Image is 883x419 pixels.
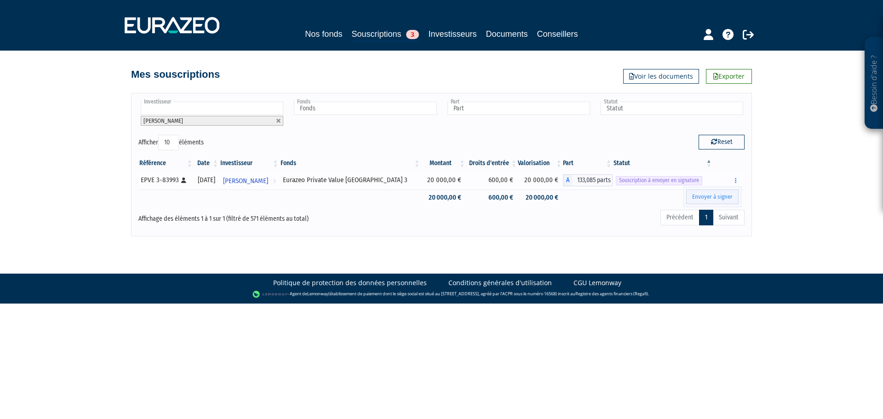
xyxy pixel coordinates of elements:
span: Souscription à envoyer en signature [616,176,702,185]
td: 20 000,00 € [518,189,563,206]
a: Documents [486,28,528,40]
a: Conditions générales d'utilisation [448,278,552,287]
i: [Français] Personne physique [181,178,186,183]
div: [DATE] [197,175,216,185]
th: Statut : activer pour trier la colonne par ordre d&eacute;croissant [613,155,713,171]
td: 20 000,00 € [518,171,563,189]
a: Registre des agents financiers (Regafi) [575,291,648,297]
div: - Agent de (établissement de paiement dont le siège social est situé au [STREET_ADDRESS], agréé p... [9,290,874,299]
a: CGU Lemonway [573,278,621,287]
a: Investisseurs [428,28,476,40]
td: 20 000,00 € [421,189,466,206]
span: A [563,174,572,186]
a: Envoyer à signer [686,189,739,205]
td: 600,00 € [466,171,517,189]
button: Reset [699,135,745,149]
td: 600,00 € [466,189,517,206]
div: Eurazeo Private Value [GEOGRAPHIC_DATA] 3 [283,175,418,185]
th: Référence : activer pour trier la colonne par ordre croissant [138,155,194,171]
a: Voir les documents [623,69,699,84]
p: Besoin d'aide ? [869,42,879,125]
th: Valorisation: activer pour trier la colonne par ordre croissant [518,155,563,171]
select: Afficheréléments [158,135,179,150]
a: Souscriptions3 [351,28,419,42]
th: Date: activer pour trier la colonne par ordre croissant [194,155,219,171]
div: Affichage des éléments 1 à 1 sur 1 (filtré de 571 éléments au total) [138,209,383,224]
span: 133,085 parts [572,174,613,186]
a: Politique de protection des données personnelles [273,278,427,287]
span: [PERSON_NAME] [223,172,268,189]
a: Exporter [706,69,752,84]
a: Nos fonds [305,28,342,40]
label: Afficher éléments [138,135,204,150]
th: Droits d'entrée: activer pour trier la colonne par ordre croissant [466,155,517,171]
td: 20 000,00 € [421,171,466,189]
th: Part: activer pour trier la colonne par ordre croissant [563,155,613,171]
span: [PERSON_NAME] [143,117,183,124]
a: [PERSON_NAME] [219,171,280,189]
span: 3 [406,30,419,39]
th: Investisseur: activer pour trier la colonne par ordre croissant [219,155,280,171]
img: 1732889491-logotype_eurazeo_blanc_rvb.png [125,17,219,34]
a: 1 [699,210,713,225]
a: Conseillers [537,28,578,40]
h4: Mes souscriptions [131,69,220,80]
th: Fonds: activer pour trier la colonne par ordre croissant [280,155,421,171]
i: Voir l'investisseur [273,172,276,189]
div: A - Eurazeo Private Value Europe 3 [563,174,613,186]
th: Montant: activer pour trier la colonne par ordre croissant [421,155,466,171]
div: EPVE 3-83993 [141,175,190,185]
a: Lemonway [307,291,328,297]
img: logo-lemonway.png [252,290,288,299]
